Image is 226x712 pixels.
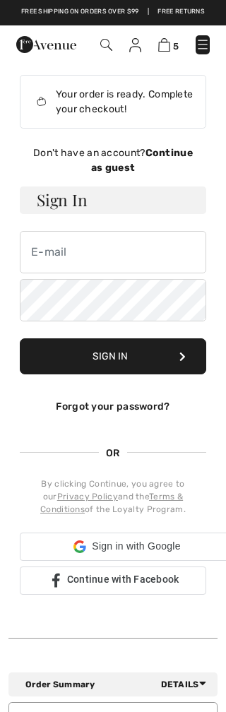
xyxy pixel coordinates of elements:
a: Free Returns [157,7,205,17]
span: Sign in with Google [92,539,180,554]
div: By clicking Continue, you agree to our and the of the Loyalty Program. [20,477,206,516]
button: Sign In [20,338,206,374]
a: Privacy Policy [57,492,118,502]
input: E-mail [20,231,206,273]
span: | [148,7,149,17]
span: Continue with Facebook [67,574,179,585]
a: Terms & Conditions [40,492,183,514]
span: OR [99,446,127,461]
a: Forgot your password? [56,400,169,413]
a: Continue with Facebook [20,566,206,595]
a: Free shipping on orders over $99 [21,7,139,17]
div: Order Summary [25,678,212,691]
span: Details [161,678,212,691]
